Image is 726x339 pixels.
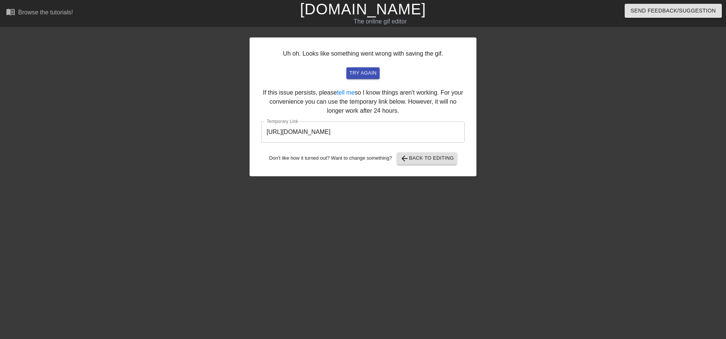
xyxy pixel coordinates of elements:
[6,7,15,16] span: menu_book
[18,9,73,16] div: Browse the tutorials!
[625,4,722,18] button: Send Feedback/Suggestion
[349,69,377,78] span: try again
[261,152,465,165] div: Don't like how it turned out? Want to change something?
[246,17,515,26] div: The online gif editor
[6,7,73,19] a: Browse the tutorials!
[337,89,355,96] a: tell me
[400,154,454,163] span: Back to Editing
[261,121,465,143] input: bare
[400,154,409,163] span: arrow_back
[397,152,457,165] button: Back to Editing
[250,37,476,176] div: Uh oh. Looks like something went wrong with saving the gif. If this issue persists, please so I k...
[300,1,426,17] a: [DOMAIN_NAME]
[346,67,380,79] button: try again
[631,6,716,16] span: Send Feedback/Suggestion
